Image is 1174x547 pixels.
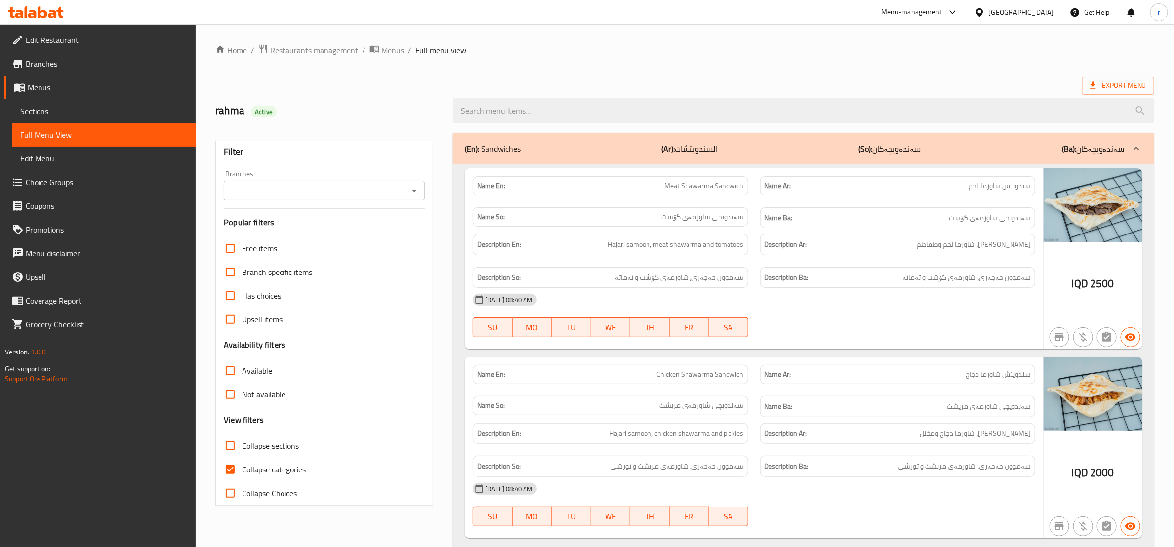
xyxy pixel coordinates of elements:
[1097,516,1117,536] button: Not has choices
[556,320,587,335] span: TU
[1097,327,1117,347] button: Not has choices
[947,400,1031,413] span: سەندویچی شاورمەی مریشک
[4,241,196,265] a: Menu disclaimer
[1090,79,1146,92] span: Export Menu
[407,184,421,197] button: Open
[662,143,718,155] p: السندويتشات
[709,507,748,526] button: SA
[242,290,281,302] span: Has choices
[224,339,285,351] h3: Availability filters
[859,143,921,155] p: سەندەویچەکان
[969,181,1031,191] span: سندويتش شاورما لحم
[362,44,365,56] li: /
[1044,168,1142,242] img: Grills_All_Shukur__%D8%B3%D9%86%D8%AF%D9%88%D9%8A%D8%B4638933496392157828.jpg
[765,369,791,380] strong: Name Ar:
[26,224,188,235] span: Promotions
[4,52,196,76] a: Branches
[949,212,1031,224] span: سەندویچی شاورمەی گۆشت
[473,317,512,337] button: SU
[4,289,196,313] a: Coverage Report
[477,460,521,472] strong: Description So:
[630,507,669,526] button: TH
[1050,516,1069,536] button: Not branch specific item
[513,317,552,337] button: MO
[552,507,591,526] button: TU
[4,28,196,52] a: Edit Restaurant
[882,6,942,18] div: Menu-management
[765,212,793,224] strong: Name Ba:
[224,141,425,162] div: Filter
[966,369,1031,380] span: سندويتش شاورما دجاج
[251,106,277,117] div: Active
[251,107,277,117] span: Active
[5,372,68,385] a: Support.OpsPlatform
[453,133,1154,164] div: (En): Sandwiches(Ar):السندويتشات(So):سەندەویچەکان(Ba):سەندەویچەکان
[713,320,744,335] span: SA
[20,129,188,141] span: Full Menu View
[477,428,521,440] strong: Description En:
[224,217,425,228] h3: Popular filters
[615,272,744,284] span: سەموون حەجەری، شاورمەی گۆشت و تەماتە
[26,295,188,307] span: Coverage Report
[709,317,748,337] button: SA
[20,105,188,117] span: Sections
[242,365,272,377] span: Available
[670,507,709,526] button: FR
[12,99,196,123] a: Sections
[26,58,188,70] span: Branches
[242,487,297,499] span: Collapse Choices
[765,181,791,191] strong: Name Ar:
[665,181,744,191] span: Meat Shawarma Sandwich
[242,313,283,325] span: Upsell items
[552,317,591,337] button: TU
[408,44,411,56] li: /
[28,81,188,93] span: Menus
[242,464,306,475] span: Collapse categories
[898,460,1031,472] span: سەموون حەجەری، شاورمەی مریشک و تورشی
[917,238,1031,251] span: صمون حجري، شاورما لحم وطماطم
[215,44,247,56] a: Home
[12,147,196,170] a: Edit Menu
[242,440,299,452] span: Collapse sections
[1073,327,1093,347] button: Purchased item
[517,320,548,335] span: MO
[591,317,630,337] button: WE
[1121,516,1140,536] button: Available
[477,320,508,335] span: SU
[4,76,196,99] a: Menus
[630,317,669,337] button: TH
[674,509,705,524] span: FR
[369,44,404,57] a: Menus
[473,507,512,526] button: SU
[477,369,505,380] strong: Name En:
[477,400,505,411] strong: Name So:
[657,369,744,380] span: Chicken Shawarma Sandwich
[660,400,744,411] span: سەندویچی شاورمەی مریشک
[610,428,744,440] span: Hajari samoon, chicken shawarma and pickles
[591,507,630,526] button: WE
[215,44,1154,57] nav: breadcrumb
[4,313,196,336] a: Grocery Checklist
[1044,357,1142,431] img: Grills_All_Shukur__%D8%B3%D9%86%D8%AF%D9%88%D9%8A%D8%B4638933496429371324.jpg
[4,265,196,289] a: Upsell
[1062,143,1125,155] p: سەندەویچەکان
[477,238,521,251] strong: Description En:
[611,460,744,472] span: سەموون حەجەری، شاورمەی مریشک و تورشی
[477,272,521,284] strong: Description So:
[634,509,665,524] span: TH
[662,212,744,222] span: سەندویچی شاورمەی گۆشت
[920,428,1031,440] span: صمون حجري، شاورما دجاج ومخلل
[242,389,285,400] span: Not available
[1158,7,1160,18] span: r
[477,212,505,222] strong: Name So:
[765,238,807,251] strong: Description Ar:
[12,123,196,147] a: Full Menu View
[4,194,196,218] a: Coupons
[1121,327,1140,347] button: Available
[4,170,196,194] a: Choice Groups
[765,400,793,413] strong: Name Ba:
[465,143,521,155] p: Sandwiches
[224,414,264,426] h3: View filters
[674,320,705,335] span: FR
[1072,274,1088,293] span: IQD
